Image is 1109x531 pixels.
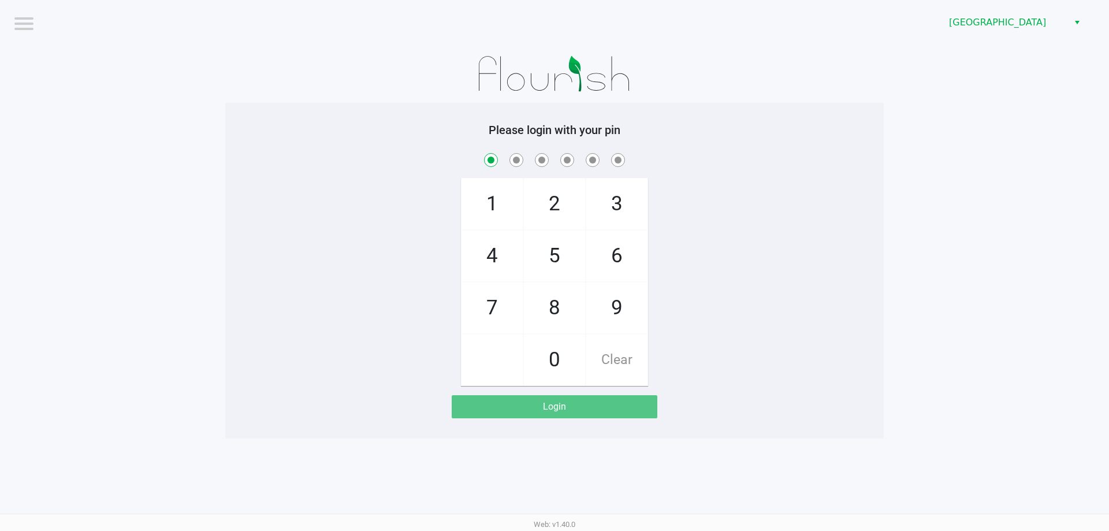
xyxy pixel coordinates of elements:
span: 3 [586,179,647,229]
span: 5 [524,231,585,281]
span: Clear [586,335,647,385]
span: 9 [586,283,647,333]
button: Select [1069,12,1085,33]
span: 2 [524,179,585,229]
span: 8 [524,283,585,333]
span: 1 [462,179,523,229]
span: 7 [462,283,523,333]
h5: Please login with your pin [234,123,875,137]
span: 6 [586,231,647,281]
span: Web: v1.40.0 [534,520,575,529]
span: 0 [524,335,585,385]
span: 4 [462,231,523,281]
span: [GEOGRAPHIC_DATA] [949,16,1062,29]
